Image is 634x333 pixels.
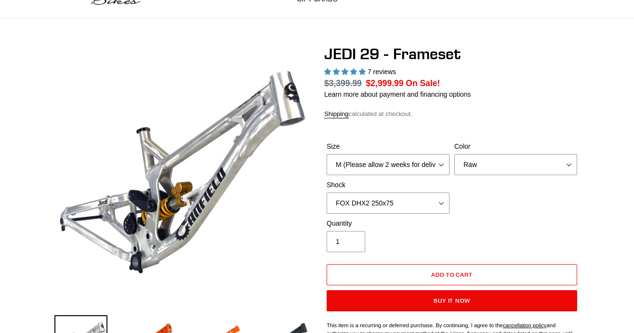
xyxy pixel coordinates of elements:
s: $3,399.99 [324,78,362,88]
a: Learn more about payment and financing options [324,90,471,98]
label: Size [327,141,449,152]
a: Shipping [324,110,349,118]
button: Buy it now [327,290,577,311]
label: Quantity [327,218,449,229]
h1: JEDI 29 - Frameset [324,45,580,63]
span: $2,999.99 [366,78,404,88]
span: On Sale! [406,77,440,90]
span: 5.00 stars [324,68,368,76]
label: Shock [327,180,449,190]
button: Add to cart [327,264,577,285]
span: Add to cart [431,271,473,278]
span: cancellation policy [503,322,547,328]
div: calculated at checkout. [324,109,580,119]
span: 7 reviews [368,68,396,76]
label: Color [454,141,577,152]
